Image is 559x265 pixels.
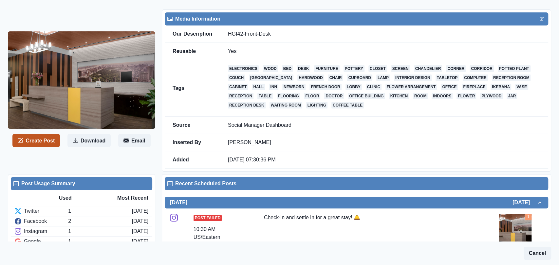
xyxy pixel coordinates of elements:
[515,84,528,90] a: vase
[328,75,343,81] a: chair
[249,75,293,81] a: [GEOGRAPHIC_DATA]
[12,134,60,147] button: Create Post
[165,134,220,151] td: Inserted By
[263,65,278,72] a: wood
[282,65,293,72] a: bed
[15,217,68,225] div: Facebook
[462,84,487,90] a: fireplace
[165,151,220,169] td: Added
[228,93,253,99] a: reception
[347,75,372,81] a: cupboard
[118,134,151,147] button: Email
[344,65,364,72] a: pottery
[432,93,453,99] a: indoors
[376,75,390,81] a: lamp
[441,84,458,90] a: office
[165,197,548,208] button: [DATE][DATE]
[391,65,410,72] a: screen
[132,207,148,215] div: [DATE]
[165,117,220,134] td: Source
[314,65,339,72] a: furniture
[385,84,437,90] a: flower arrangement
[13,180,150,188] div: Post Usage Summary
[457,93,476,99] a: flower
[8,31,155,129] img: nvwfuyr5ofkqardofqoo
[220,151,548,169] td: [DATE] 07:30:36 PM
[103,194,148,202] div: Most Recent
[348,93,385,99] a: office building
[297,65,310,72] a: desk
[270,102,302,108] a: waiting room
[68,207,132,215] div: 1
[413,93,428,99] a: room
[15,207,68,215] div: Twitter
[15,227,68,235] div: Instagram
[264,214,473,244] div: Check-in and settle in for a great stay! 🛎️
[507,93,517,99] a: jar
[491,84,511,90] a: ikebana
[480,93,503,99] a: plywood
[282,84,306,90] a: newborn
[132,217,148,225] div: [DATE]
[165,60,220,117] td: Tags
[220,43,548,60] td: Yes
[463,75,488,81] a: computer
[170,199,187,206] h2: [DATE]
[228,102,266,108] a: reception desk
[132,238,148,245] div: [DATE]
[492,75,531,81] a: reception room
[297,75,324,81] a: hardwood
[389,93,409,99] a: kitchen
[167,180,546,188] div: Recent Scheduled Posts
[446,65,466,72] a: corner
[252,84,265,90] a: hall
[324,93,344,99] a: doctor
[306,102,327,108] a: lighting
[304,93,320,99] a: floor
[165,25,220,43] td: Our Description
[132,227,148,235] div: [DATE]
[228,75,245,81] a: couch
[165,43,220,60] td: Reusable
[524,247,551,260] button: Cancel
[68,238,132,245] div: 1
[436,75,459,81] a: tabletop
[68,227,132,235] div: 1
[194,225,238,241] div: 10:30 AM US/Eastern
[470,65,494,72] a: corridor
[228,65,259,72] a: electronics
[414,65,442,72] a: chandelier
[15,238,68,245] div: Google
[228,84,248,90] a: cabinet
[220,25,548,43] td: HGI42-Front-Desk
[538,15,546,23] button: Edit
[345,84,362,90] a: lobby
[277,93,300,99] a: flooring
[309,84,341,90] a: french door
[194,215,222,221] span: Post Failed
[498,65,531,72] a: potted plant
[499,214,531,246] img: nvwfuyr5ofkqardofqoo
[167,15,546,23] div: Media Information
[366,84,382,90] a: clinic
[525,214,531,220] div: Total Media Attached
[59,194,104,202] div: Used
[512,199,536,206] h2: [DATE]
[257,93,273,99] a: table
[228,140,271,145] a: [PERSON_NAME]
[394,75,432,81] a: interior design
[68,217,132,225] div: 2
[269,84,278,90] a: inn
[67,134,111,147] button: Download
[228,122,540,128] p: Social Manager Dashboard
[368,65,387,72] a: closet
[331,102,364,108] a: coffee table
